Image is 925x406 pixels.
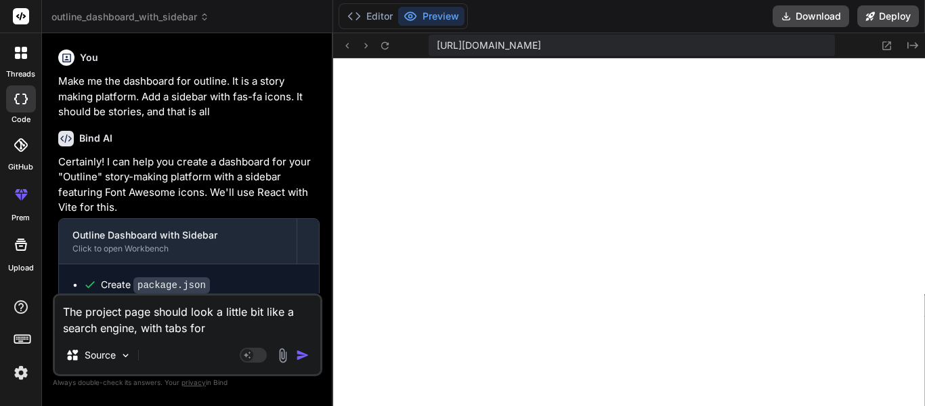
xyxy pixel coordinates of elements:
span: privacy [181,378,206,386]
label: Upload [8,262,34,274]
button: Preview [398,7,465,26]
button: Outline Dashboard with SidebarClick to open Workbench [59,219,297,264]
span: [URL][DOMAIN_NAME] [437,39,541,52]
div: Create [101,278,210,292]
span: outline_dashboard_with_sidebar [51,10,209,24]
iframe: Preview [333,58,925,406]
img: settings [9,361,33,384]
label: code [12,114,30,125]
p: Make me the dashboard for outline. It is a story making platform. Add a sidebar with fas-fa icons... [58,74,320,120]
button: Deploy [857,5,919,27]
h6: You [80,51,98,64]
div: Click to open Workbench [72,243,283,254]
label: GitHub [8,161,33,173]
p: Source [85,348,116,362]
h6: Bind AI [79,131,112,145]
label: threads [6,68,35,80]
button: Editor [342,7,398,26]
img: icon [296,348,309,362]
img: Pick Models [120,350,131,361]
div: Outline Dashboard with Sidebar [72,228,283,242]
p: Certainly! I can help you create a dashboard for your "Outline" story-making platform with a side... [58,155,320,216]
textarea: The project page should look a little bit like a search engine, with tabs for [55,296,320,336]
p: Always double-check its answers. Your in Bind [53,376,322,389]
code: package.json [133,277,210,293]
img: attachment [275,348,291,363]
label: prem [12,212,30,224]
button: Download [773,5,849,27]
